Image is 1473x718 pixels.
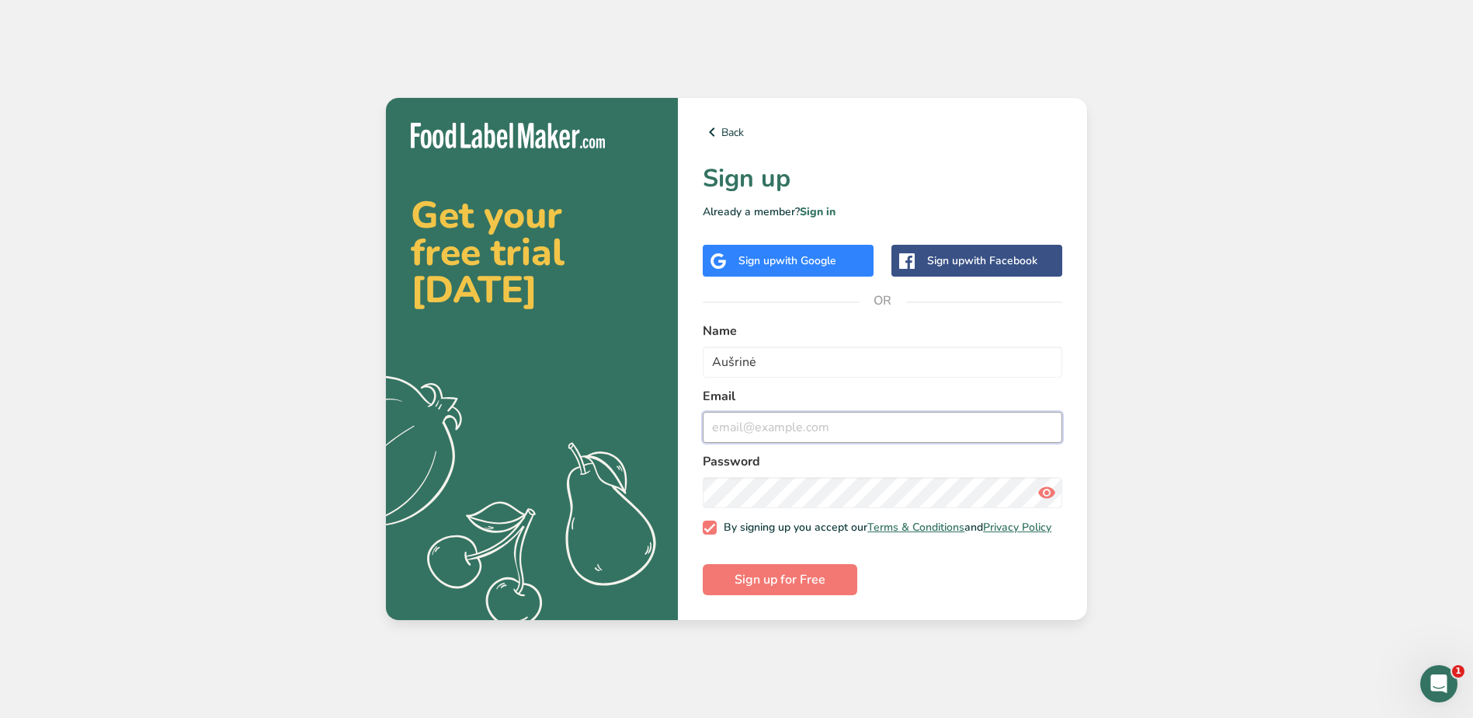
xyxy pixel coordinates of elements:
iframe: Intercom live chat [1420,665,1457,702]
h1: Sign up [703,160,1062,197]
label: Email [703,387,1062,406]
a: Terms & Conditions [867,520,964,535]
div: Sign up [927,253,1037,269]
span: with Facebook [964,253,1037,268]
a: Back [703,123,1062,141]
input: email@example.com [703,412,1062,443]
label: Password [703,452,1062,471]
span: 1 [1452,665,1464,678]
span: By signing up you accept our and [717,521,1052,535]
span: Sign up for Free [735,570,825,589]
label: Name [703,322,1062,340]
p: Already a member? [703,204,1062,220]
h2: Get your free trial [DATE] [411,197,653,308]
a: Sign in [800,204,836,219]
div: Sign up [738,253,836,269]
span: with Google [776,253,836,268]
button: Sign up for Free [703,564,857,595]
img: Food Label Maker [411,123,605,148]
input: John Doe [703,347,1062,378]
a: Privacy Policy [983,520,1051,535]
span: OR [860,277,906,324]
